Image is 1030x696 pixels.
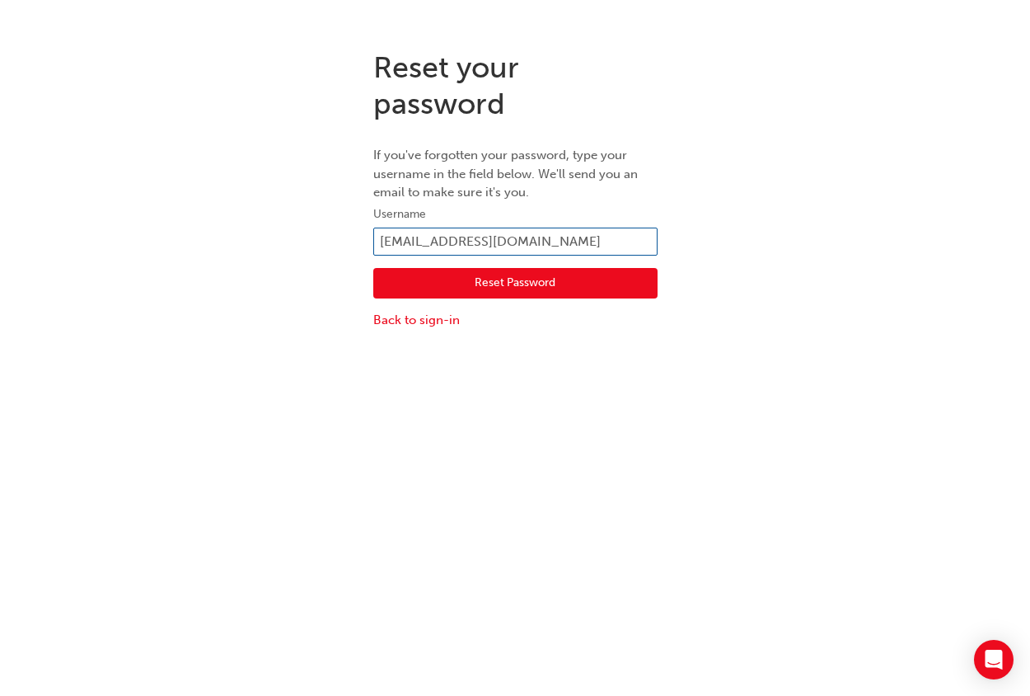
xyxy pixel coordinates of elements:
a: Back to sign-in [373,311,658,330]
label: Username [373,205,658,224]
p: If you've forgotten your password, type your username in the field below. We'll send you an email... [373,146,658,202]
input: Username [373,228,658,256]
button: Reset Password [373,268,658,299]
div: Open Intercom Messenger [974,640,1014,680]
h1: Reset your password [373,49,658,121]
